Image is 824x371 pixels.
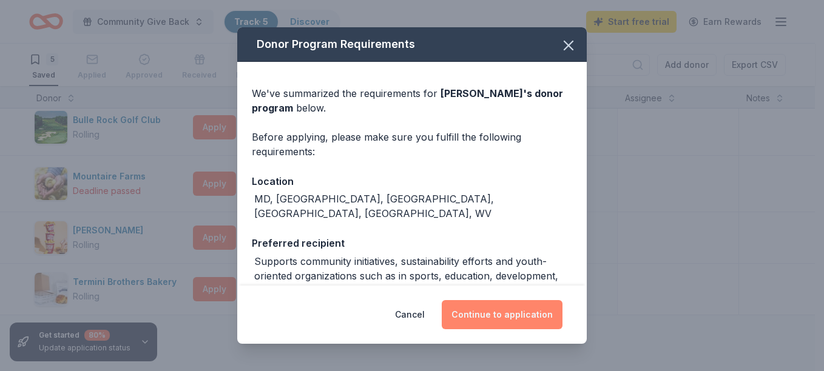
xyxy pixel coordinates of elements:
div: Location [252,173,572,189]
div: Supports community initiatives, sustainability efforts and youth-oriented organizations such as i... [254,254,572,298]
div: Donor Program Requirements [237,27,587,62]
button: Continue to application [442,300,562,329]
div: Preferred recipient [252,235,572,251]
button: Cancel [395,300,425,329]
div: MD, [GEOGRAPHIC_DATA], [GEOGRAPHIC_DATA], [GEOGRAPHIC_DATA], [GEOGRAPHIC_DATA], WV [254,192,572,221]
div: Before applying, please make sure you fulfill the following requirements: [252,130,572,159]
div: We've summarized the requirements for below. [252,86,572,115]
